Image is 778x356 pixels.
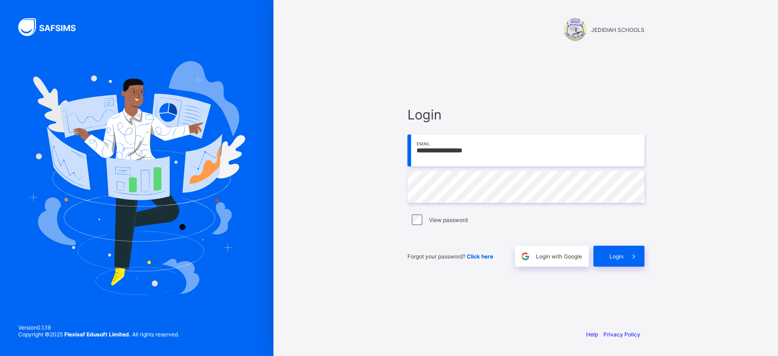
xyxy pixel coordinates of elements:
a: Privacy Policy [603,331,640,338]
a: Help [586,331,598,338]
img: SAFSIMS Logo [18,18,87,36]
img: Hero Image [28,61,245,294]
span: Login [609,253,623,260]
span: Forgot your password? [407,253,493,260]
a: Click here [467,253,493,260]
span: JEDIDIAH SCHOOLS [591,26,644,33]
span: Login [407,107,644,123]
span: Copyright © 2025 All rights reserved. [18,331,179,338]
img: google.396cfc9801f0270233282035f929180a.svg [520,251,531,262]
label: View password [429,217,468,223]
strong: Flexisaf Edusoft Limited. [64,331,131,338]
span: Version 0.1.19 [18,324,179,331]
span: Login with Google [536,253,582,260]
